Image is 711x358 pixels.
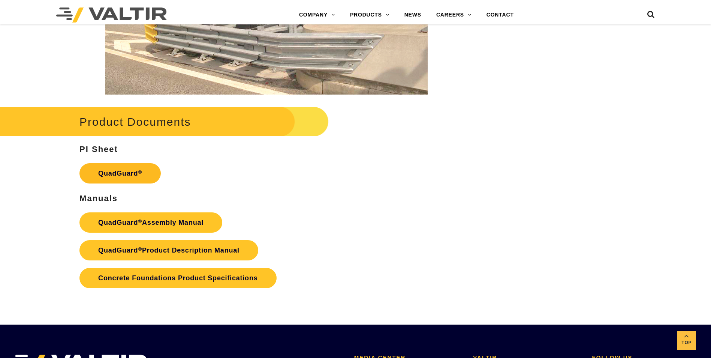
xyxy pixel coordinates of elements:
a: QuadGuard®Product Description Manual [79,240,258,260]
a: Concrete Foundations Product Specifications [79,268,276,288]
img: Valtir [56,8,167,23]
a: QuadGuard®Assembly Manual [79,212,222,233]
span: Top [677,338,696,347]
a: COMPANY [292,8,343,23]
a: CONTACT [479,8,521,23]
a: Top [677,331,696,350]
strong: Manuals [79,194,118,203]
strong: PI Sheet [79,144,118,154]
a: CAREERS [429,8,479,23]
sup: ® [138,218,142,224]
sup: ® [138,169,142,175]
a: NEWS [397,8,429,23]
sup: ® [138,246,142,252]
a: PRODUCTS [343,8,397,23]
a: QuadGuard® [79,163,161,184]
